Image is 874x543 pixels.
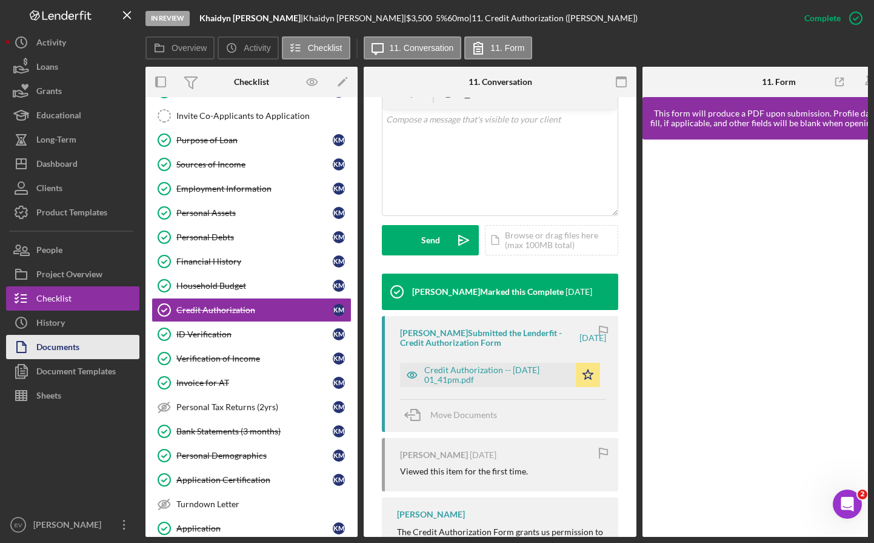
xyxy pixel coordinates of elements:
div: | 11. Credit Authorization ([PERSON_NAME]) [469,13,638,23]
div: • [DATE] [116,189,150,202]
a: Financial HistoryKM [152,249,352,274]
img: Profile image for Allison [14,267,38,291]
div: 5 % [436,13,447,23]
a: Personal AssetsKM [152,201,352,225]
div: • [DATE] [116,369,150,382]
div: [PERSON_NAME] [43,279,113,292]
div: K M [333,522,345,535]
span: Messages [98,409,144,417]
iframe: Intercom live chat [833,490,862,519]
button: Document Templates [6,359,139,383]
span: Rate your conversation [43,268,142,277]
div: Invite Co-Applicants to Application [176,111,351,121]
img: Profile image for Christina [14,132,38,157]
div: K M [333,328,345,340]
div: K M [333,352,345,365]
label: 11. Conversation [390,43,454,53]
b: Khaidyn [PERSON_NAME] [199,13,301,23]
div: [PERSON_NAME] [43,324,113,337]
button: Activity [218,36,278,59]
div: [PERSON_NAME] Submitted the Lenderfit - Credit Authorization Form [400,328,578,348]
a: Employment InformationKM [152,177,352,201]
div: K M [333,134,345,146]
div: K M [333,377,345,389]
div: Credit Authorization -- [DATE] 01_41pm.pdf [424,365,570,385]
a: Personal Tax Returns (2yrs)KM [152,395,352,419]
div: Application [176,524,333,533]
button: Messages [81,379,161,427]
div: [PERSON_NAME] [30,513,109,540]
h1: Messages [90,5,155,26]
div: K M [333,255,345,268]
button: Move Documents [400,400,509,430]
a: Sources of IncomeKM [152,152,352,177]
div: Sources of Income [176,160,333,169]
a: Household BudgetKM [152,274,352,298]
div: 11. Form [762,77,796,87]
a: Personal DebtsKM [152,225,352,249]
div: Financial History [176,257,333,266]
div: K M [333,401,345,413]
div: Household Budget [176,281,333,291]
div: Khaidyn [PERSON_NAME] | [303,13,406,23]
div: Employment Information [176,184,333,194]
div: K M [333,280,345,292]
div: Credit Authorization [176,305,333,315]
button: Overview [145,36,215,59]
div: • [DATE] [116,279,150,292]
img: Profile image for Christina [14,42,38,67]
div: Bank Statements (3 months) [176,427,333,436]
button: 11. Conversation [364,36,462,59]
div: 60 mo [447,13,469,23]
time: 2025-08-31 17:40 [470,450,496,460]
button: 11. Form [464,36,532,59]
div: | [199,13,303,23]
img: Profile image for David [14,357,38,381]
div: Checklist [234,77,269,87]
div: [PERSON_NAME] [43,99,113,112]
div: [PERSON_NAME] [43,55,113,67]
div: • [DATE] [116,99,150,112]
a: Personal DemographicsKM [152,444,352,468]
div: Personal Debts [176,232,333,242]
span: 2 [858,490,867,499]
button: EV[PERSON_NAME] [6,513,139,537]
div: Personal Assets [176,208,333,218]
div: [PERSON_NAME] [43,234,113,247]
button: Sheets [6,383,139,408]
a: Credit AuthorizationKM [152,298,352,322]
span: Move Documents [430,410,497,420]
a: Turndown Letter [152,492,352,516]
div: [PERSON_NAME] [43,369,113,382]
label: Overview [172,43,207,53]
div: [PERSON_NAME] [43,144,113,157]
span: $3,500 [406,13,432,23]
a: ID VerificationKM [152,322,352,346]
a: Verification of IncomeKM [152,346,352,371]
div: • [DATE] [116,144,150,157]
button: Checklist [282,36,350,59]
div: [PERSON_NAME] [43,189,113,202]
img: Profile image for Christina [14,87,38,112]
